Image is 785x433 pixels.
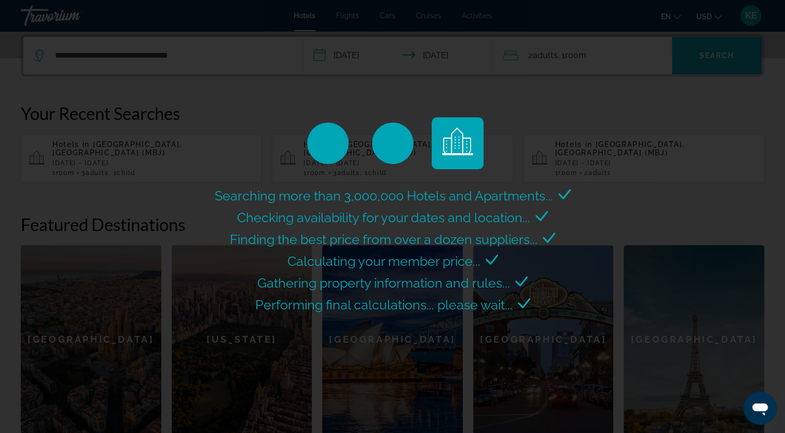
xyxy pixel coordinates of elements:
[237,210,530,225] span: Checking availability for your dates and location...
[215,188,553,204] span: Searching more than 3,000,000 Hotels and Apartments...
[230,232,538,247] span: Finding the best price from over a dozen suppliers...
[287,253,480,269] span: Calculating your member price...
[255,297,513,313] span: Performing final calculations... please wait...
[743,391,777,425] iframe: Button to launch messaging window
[257,275,510,291] span: Gathering property information and rules...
